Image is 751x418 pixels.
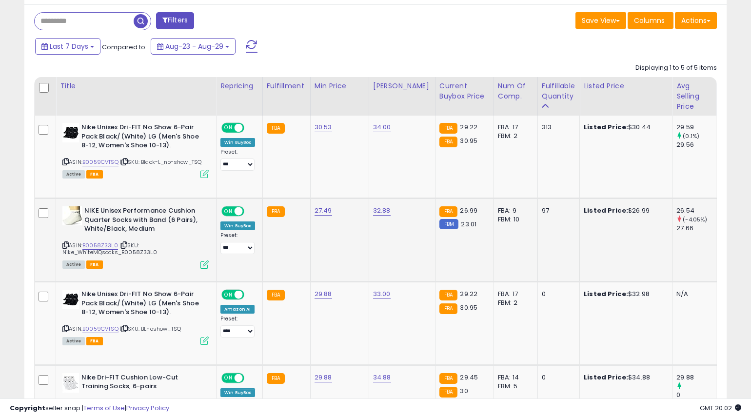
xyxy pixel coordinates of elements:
[222,374,235,382] span: ON
[62,337,85,345] span: All listings currently available for purchase on Amazon
[498,81,534,101] div: Num of Comp.
[584,122,628,132] b: Listed Price:
[220,81,258,91] div: Repricing
[676,140,716,149] div: 29.56
[373,81,431,91] div: [PERSON_NAME]
[222,124,235,132] span: ON
[498,132,530,140] div: FBM: 2
[439,290,457,300] small: FBA
[10,404,169,413] div: seller snap | |
[373,373,391,382] a: 34.88
[460,206,477,215] span: 26.99
[439,123,457,134] small: FBA
[86,337,103,345] span: FBA
[220,388,255,397] div: Win BuyBox
[315,206,332,216] a: 27.49
[315,122,332,132] a: 30.53
[10,403,45,413] strong: Copyright
[584,290,665,299] div: $32.98
[439,137,457,147] small: FBA
[584,206,665,215] div: $26.99
[584,81,668,91] div: Listed Price
[267,206,285,217] small: FBA
[373,206,391,216] a: 32.88
[542,81,575,101] div: Fulfillable Quantity
[315,81,365,91] div: Min Price
[373,122,391,132] a: 34.00
[62,206,82,225] img: 41XMFwz1GYL._SL40_.jpg
[84,206,203,236] b: NIKE Unisex Performance Cushion Quarter Socks with Band (6 Pairs), White/Black, Medium
[82,241,118,250] a: B0058Z33L0
[62,123,209,177] div: ASIN:
[156,12,194,29] button: Filters
[222,207,235,216] span: ON
[62,290,209,344] div: ASIN:
[82,158,119,166] a: B0059CVTSQ
[575,12,626,29] button: Save View
[584,123,665,132] div: $30.44
[498,215,530,224] div: FBM: 10
[50,41,88,51] span: Last 7 Days
[683,216,707,223] small: (-4.05%)
[81,290,200,319] b: Nike Unisex Dri-FIT No Show 6-Pair Pack Black/(White) LG (Men's Shoe 8-12, Women's Shoe 10-13).
[86,170,103,179] span: FBA
[460,373,478,382] span: 29.45
[676,206,716,215] div: 26.54
[460,303,477,312] span: 30.95
[542,206,572,215] div: 97
[222,291,235,299] span: ON
[267,290,285,300] small: FBA
[498,290,530,299] div: FBA: 17
[634,16,665,25] span: Columns
[584,206,628,215] b: Listed Price:
[267,373,285,384] small: FBA
[676,123,716,132] div: 29.59
[635,63,717,73] div: Displaying 1 to 5 of 5 items
[35,38,100,55] button: Last 7 Days
[220,149,255,171] div: Preset:
[120,325,181,333] span: | SKU: BLnoshow_TSQ
[62,241,157,256] span: | SKU: Nike_WhiteMQsocks_B0058Z33L0
[267,81,306,91] div: Fulfillment
[584,373,628,382] b: Listed Price:
[460,122,477,132] span: 29.22
[102,42,147,52] span: Compared to:
[267,123,285,134] small: FBA
[676,373,716,382] div: 29.88
[439,373,457,384] small: FBA
[498,206,530,215] div: FBA: 9
[62,123,79,142] img: 41Icpuj9XcL._SL40_.jpg
[700,403,741,413] span: 2025-09-6 20:02 GMT
[542,373,572,382] div: 0
[243,291,258,299] span: OFF
[60,81,212,91] div: Title
[220,305,255,314] div: Amazon AI
[676,290,709,299] div: N/A
[220,138,255,147] div: Win BuyBox
[220,316,255,338] div: Preset:
[120,158,201,166] span: | SKU: Black-L_no-show_TSQ
[498,382,530,391] div: FBM: 5
[315,373,332,382] a: 29.88
[439,206,457,217] small: FBA
[676,81,712,112] div: Avg Selling Price
[460,386,468,396] span: 30
[243,207,258,216] span: OFF
[584,289,628,299] b: Listed Price:
[315,289,332,299] a: 29.88
[676,224,716,233] div: 27.66
[83,403,125,413] a: Terms of Use
[62,260,85,269] span: All listings currently available for purchase on Amazon
[62,373,79,393] img: 41mcsG7JH5L._SL40_.jpg
[62,170,85,179] span: All listings currently available for purchase on Amazon
[683,132,699,140] small: (0.1%)
[82,325,119,333] a: B0059CVTSQ
[628,12,673,29] button: Columns
[243,124,258,132] span: OFF
[62,290,79,309] img: 41Icpuj9XcL._SL40_.jpg
[86,260,103,269] span: FBA
[460,289,477,299] span: 29.22
[584,373,665,382] div: $34.88
[498,373,530,382] div: FBA: 14
[461,219,476,229] span: 23.01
